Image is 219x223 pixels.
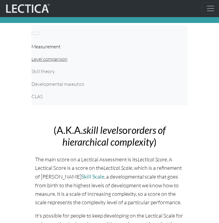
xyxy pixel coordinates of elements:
[31,78,188,90] a: Developmental maieutics
[103,164,132,171] i: Lectical Scale
[31,65,188,78] a: Skill theory
[31,40,188,53] a: Measurement
[31,53,188,65] a: Level comparison
[5,3,50,14] img: lecticalive
[83,124,122,136] i: skill levels
[35,124,184,148] h2: (A.K.A. or )
[31,90,188,103] a: CLAS
[202,2,219,15] button: Toggle navigation
[81,173,104,180] a: Skill Scale
[62,124,166,147] i: orders of hierarchical complexity
[31,32,39,35] button: Toggle navigation
[138,156,167,163] i: Lectical Score
[35,155,184,206] p: The main score on a Lectical Assessment is its . A Lectical Score is a score on the , which is a ...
